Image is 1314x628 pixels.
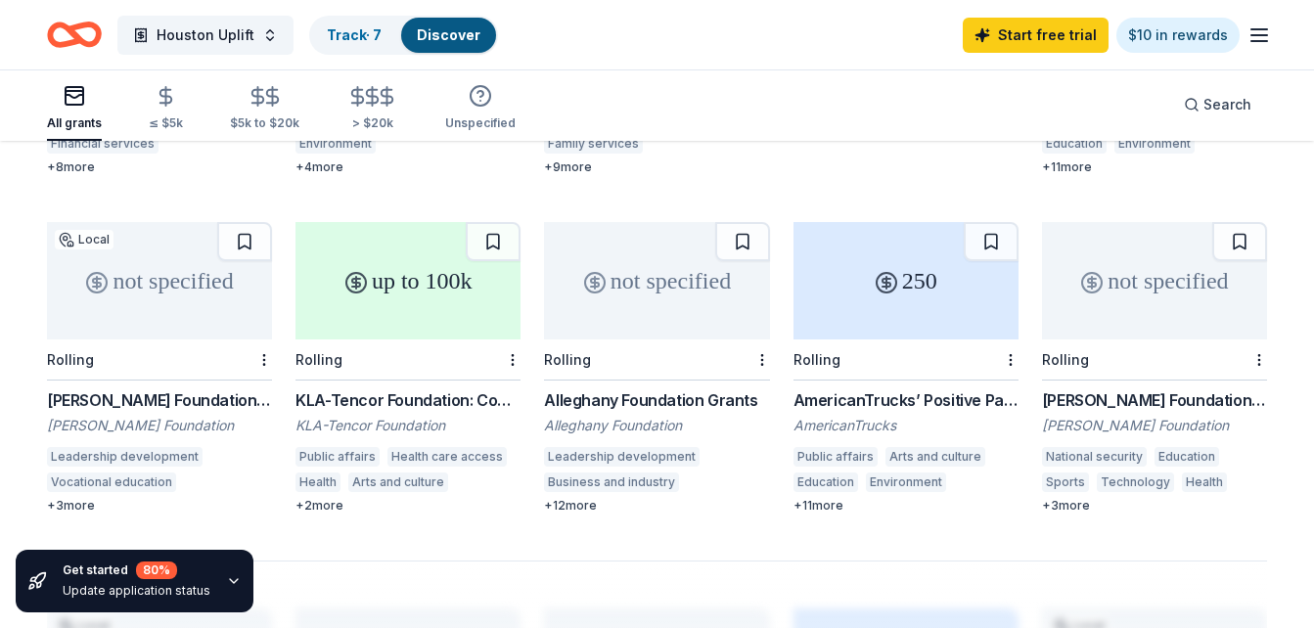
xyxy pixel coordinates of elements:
div: Family services [544,134,643,154]
div: Rolling [793,351,840,368]
a: not specifiedRolling[PERSON_NAME] Foundation - Nationwide Grants[PERSON_NAME] FoundationNational ... [1042,222,1267,514]
div: National security [1042,447,1147,467]
div: Leadership development [47,447,203,467]
button: Houston Uplift [117,16,294,55]
a: Home [47,12,102,58]
div: Business and industry [544,472,679,492]
div: + 11 more [793,498,1019,514]
a: not specifiedRollingAlleghany Foundation GrantsAlleghany FoundationLeadership developmentBusiness... [544,222,769,514]
div: Alleghany Foundation [544,416,769,435]
div: + 9 more [544,159,769,175]
div: [PERSON_NAME] Foundation [47,416,272,435]
div: Education [793,472,858,492]
a: up to 100kRollingKLA-Tencor Foundation: Community Investment FundKLA-Tencor FoundationPublic affa... [295,222,521,514]
span: Houston Uplift [157,23,254,47]
div: Health [1202,134,1247,154]
div: Alleghany Foundation Grants [544,388,769,412]
div: Rolling [47,351,94,368]
span: Search [1203,93,1251,116]
div: Environment [1114,134,1195,154]
div: Rolling [295,351,342,368]
div: 80 % [136,561,177,579]
div: Update application status [63,583,210,599]
div: Arts and culture [885,447,985,467]
div: Health [954,472,999,492]
div: not specified [544,222,769,339]
div: [PERSON_NAME] Foundation Grant [47,388,272,412]
div: AmericanTrucks’ Positive Payload Grant Program [793,388,1019,412]
div: + 4 more [295,159,521,175]
div: Public affairs [793,447,878,467]
div: + 8 more [47,159,272,175]
div: Health [1182,472,1227,492]
div: not specified [1042,222,1267,339]
div: Public affairs [295,447,380,467]
div: ≤ $5k [149,115,183,131]
div: up to 100k [295,222,521,339]
div: + 3 more [1042,498,1267,514]
div: Employment [184,472,264,492]
button: > $20k [346,77,398,141]
div: Technology [1097,472,1174,492]
button: All grants [47,76,102,141]
div: Environment [866,472,946,492]
a: not specifiedLocalRolling[PERSON_NAME] Foundation Grant[PERSON_NAME] FoundationLeadership develop... [47,222,272,514]
div: KLA-Tencor Foundation: Community Investment Fund [295,388,521,412]
div: All grants [47,115,102,131]
div: Sports [1042,472,1089,492]
div: Local [55,230,113,249]
div: Vocational education [47,472,176,492]
div: KLA-Tencor Foundation [295,416,521,435]
div: + 12 more [544,498,769,514]
button: $5k to $20k [230,77,299,141]
div: Unspecified [445,115,516,131]
div: Education [1042,134,1107,154]
div: Health [295,472,340,492]
div: Leadership development [544,447,700,467]
div: [PERSON_NAME] Foundation [1042,416,1267,435]
div: not specified [47,222,272,339]
div: Arts and culture [348,472,448,492]
button: Search [1168,85,1267,124]
div: $5k to $20k [230,115,299,131]
div: Education [1155,447,1219,467]
div: 250 [793,222,1019,339]
a: Track· 7 [327,26,382,43]
button: ≤ $5k [149,77,183,141]
div: Get started [63,561,210,579]
div: Health care access [387,447,507,467]
div: Rolling [1042,351,1089,368]
a: Start free trial [963,18,1109,53]
div: + 2 more [295,498,521,514]
div: + 11 more [1042,159,1267,175]
a: $10 in rewards [1116,18,1240,53]
button: Unspecified [445,76,516,141]
div: AmericanTrucks [793,416,1019,435]
div: Rolling [544,351,591,368]
div: Financial services [47,134,159,154]
a: Discover [417,26,480,43]
div: [PERSON_NAME] Foundation - Nationwide Grants [1042,388,1267,412]
div: Environment [295,134,376,154]
button: Track· 7Discover [309,16,498,55]
div: > $20k [346,115,398,131]
a: 250RollingAmericanTrucks’ Positive Payload Grant ProgramAmericanTrucksPublic affairsArts and cult... [793,222,1019,514]
div: + 3 more [47,498,272,514]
